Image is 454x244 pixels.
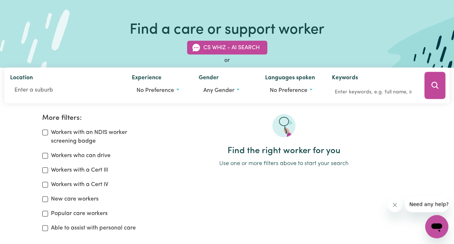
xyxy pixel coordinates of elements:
[51,180,108,189] label: Workers with a Cert IV
[10,73,33,84] label: Location
[51,195,99,203] label: New care workers
[156,146,412,156] h2: Find the right worker for you
[51,209,108,218] label: Popular care workers
[132,73,161,84] label: Experience
[332,73,358,84] label: Keywords
[4,5,44,11] span: Need any help?
[156,159,412,168] p: Use one or more filters above to start your search
[130,21,324,39] h1: Find a care or support worker
[198,73,219,84] label: Gender
[187,41,267,55] button: CS Whiz - AI Search
[388,198,402,212] iframe: Close message
[265,73,315,84] label: Languages spoken
[51,166,108,174] label: Workers with a Cert III
[265,84,320,97] button: Worker language preferences
[42,114,147,122] h2: More filters:
[51,151,111,160] label: Workers who can drive
[4,56,450,65] div: or
[51,128,147,146] label: Workers with an NDIS worker screening badge
[203,88,234,93] span: Any gender
[405,196,448,212] iframe: Message from company
[270,88,307,93] span: No preference
[424,72,445,99] button: Search
[51,224,136,232] label: Able to assist with personal care
[137,88,174,93] span: No preference
[332,87,414,98] input: Enter keywords, e.g. full name, interests
[10,84,120,97] input: Enter a suburb
[198,84,253,97] button: Worker gender preference
[425,215,448,238] iframe: Button to launch messaging window
[132,84,187,97] button: Worker experience options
